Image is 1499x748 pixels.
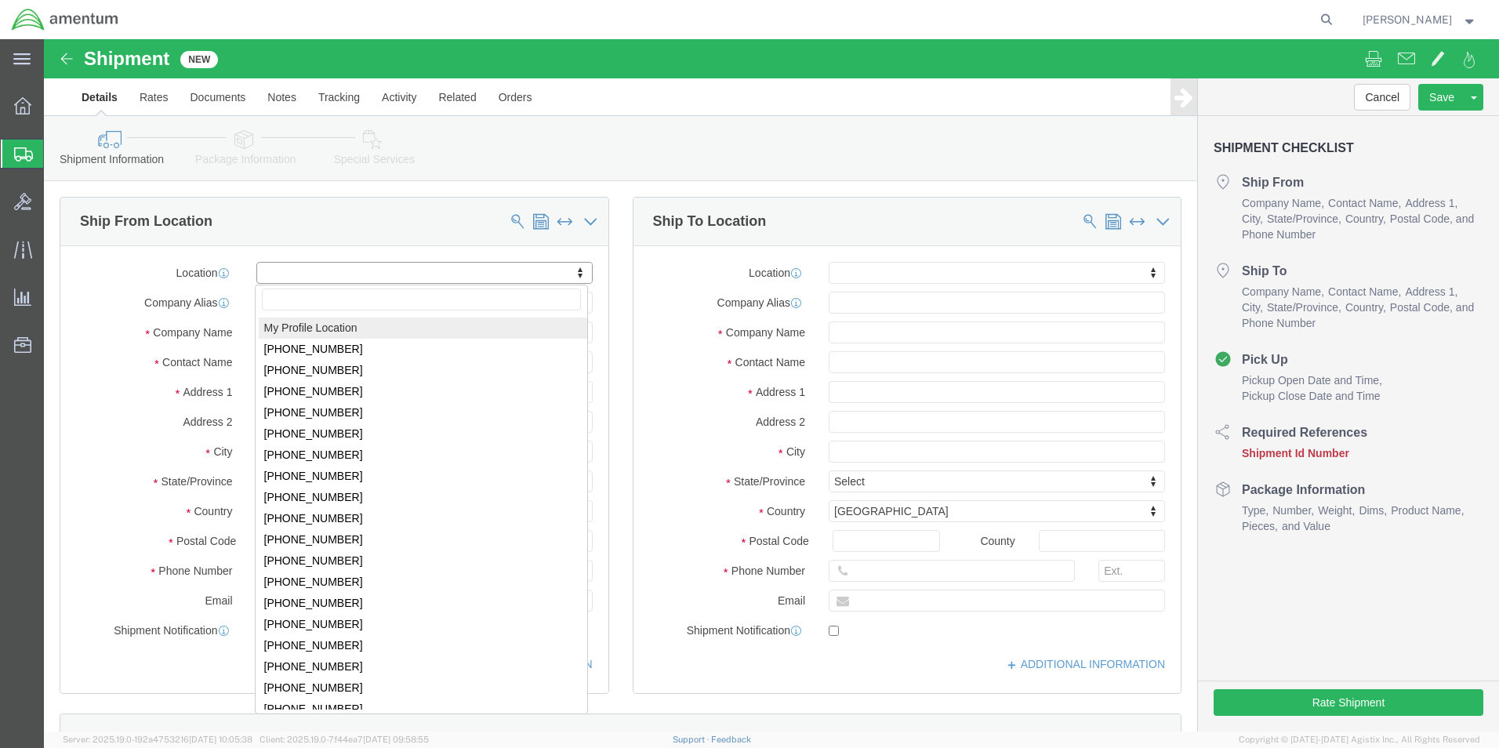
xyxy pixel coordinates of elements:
[1362,10,1478,29] button: [PERSON_NAME]
[44,39,1499,732] iframe: FS Legacy Container
[711,735,751,744] a: Feedback
[189,735,252,744] span: [DATE] 10:05:38
[11,8,119,31] img: logo
[1239,733,1480,746] span: Copyright © [DATE]-[DATE] Agistix Inc., All Rights Reserved
[260,735,429,744] span: Client: 2025.19.0-7f44ea7
[363,735,429,744] span: [DATE] 09:58:55
[673,735,712,744] a: Support
[1363,11,1452,28] span: Joel Salinas
[63,735,252,744] span: Server: 2025.19.0-192a4753216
